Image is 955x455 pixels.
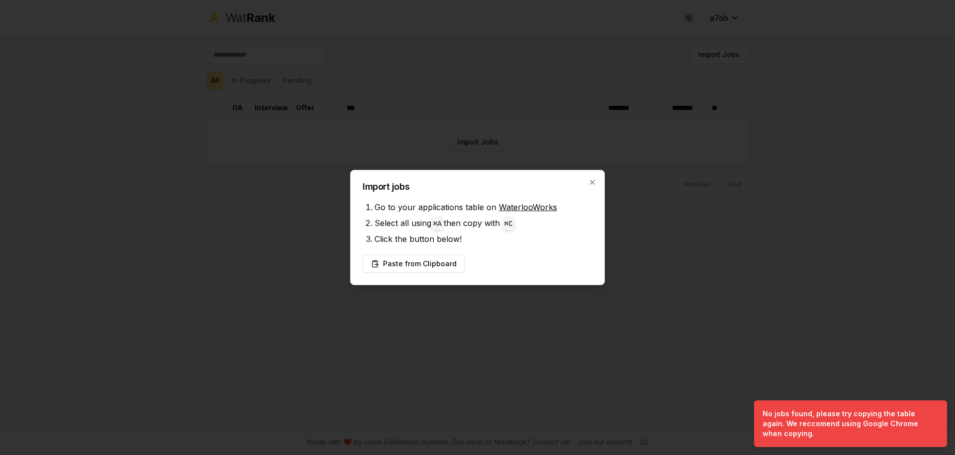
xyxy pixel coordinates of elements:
[504,220,513,228] code: ⌘ C
[375,199,592,215] li: Go to your applications table on
[763,409,935,439] div: No jobs found, please try copying the table again. We reccomend using Google Chrome when copying.
[375,231,592,247] li: Click the button below!
[363,182,592,191] h2: Import jobs
[363,255,465,273] button: Paste from Clipboard
[499,202,557,212] a: WaterlooWorks
[375,215,592,231] li: Select all using then copy with
[433,220,442,228] code: ⌘ A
